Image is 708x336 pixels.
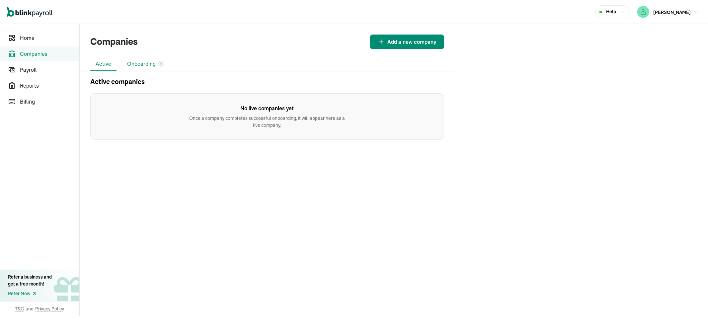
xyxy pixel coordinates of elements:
[20,34,79,42] span: Home
[15,305,24,312] span: T&C
[595,5,630,18] button: Help
[387,38,436,46] span: Add a new company
[90,77,145,87] h2: Active companies
[20,82,79,90] span: Reports
[598,264,708,336] iframe: Chat Widget
[36,305,64,312] span: Privacy Policy
[20,98,79,106] span: Billing
[26,305,34,312] span: and
[8,274,52,288] div: Refer a business and get a free month!
[160,61,162,66] span: 2
[90,57,117,71] li: Active
[20,66,79,74] span: Payroll
[370,35,444,49] button: Add a new company
[20,50,79,58] span: Companies
[122,57,170,71] li: Onboarding
[8,290,52,297] a: Refer Now
[635,5,701,19] button: [PERSON_NAME]
[653,9,691,15] span: [PERSON_NAME]
[90,35,138,49] h1: Companies
[7,2,52,22] nav: Global
[606,8,616,15] span: Help
[188,104,347,112] h6: No live companies yet
[188,115,347,129] p: Once a company completes successful onboarding, it will appear here as a live company.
